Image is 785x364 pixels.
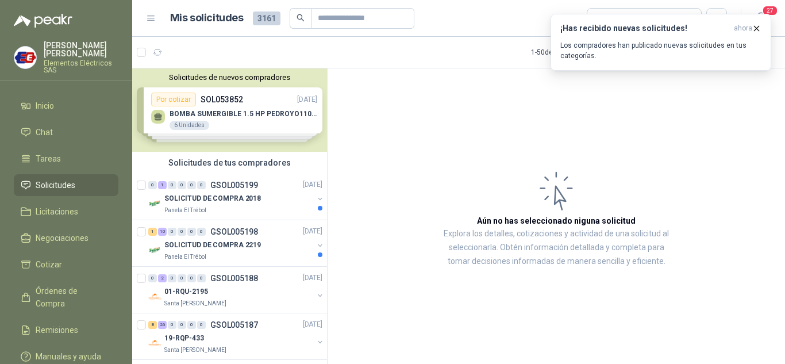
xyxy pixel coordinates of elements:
p: [DATE] [303,273,322,284]
p: Elementos Eléctricos SAS [44,60,118,74]
p: [DATE] [303,320,322,331]
img: Company Logo [148,336,162,350]
h1: Mis solicitudes [170,10,244,26]
span: Inicio [36,99,54,112]
p: [DATE] [303,180,322,191]
span: Remisiones [36,324,78,336]
div: Solicitudes de tus compradores [132,152,327,174]
div: 0 [178,321,186,329]
div: 0 [187,181,196,189]
div: 0 [178,181,186,189]
span: 3161 [253,12,280,25]
p: Panela El Trébol [164,206,206,215]
a: Cotizar [14,254,118,275]
img: Company Logo [148,197,162,210]
p: SOLICITUD DE COMPRA 2219 [164,240,261,251]
a: 0 1 0 0 0 0 GSOL005199[DATE] Company LogoSOLICITUD DE COMPRA 2018Panela El Trébol [148,178,325,215]
span: Negociaciones [36,232,88,244]
div: 1 [158,181,167,189]
div: 26 [158,321,167,329]
div: 1 - 50 de 842 [531,43,602,62]
div: 0 [168,181,176,189]
a: Remisiones [14,319,118,341]
span: Solicitudes [36,179,75,191]
div: 0 [187,228,196,236]
div: 0 [178,228,186,236]
div: 1 [148,228,157,236]
div: 0 [178,274,186,282]
p: GSOL005187 [210,321,258,329]
p: Los compradores han publicado nuevas solicitudes en tus categorías. [560,40,761,61]
div: Todas [594,12,618,25]
span: Manuales y ayuda [36,350,101,363]
span: Chat [36,126,53,139]
div: 0 [168,228,176,236]
a: Solicitudes [14,174,118,196]
h3: ¡Has recibido nuevas solicitudes! [560,24,729,33]
p: Explora los detalles, cotizaciones y actividad de una solicitud al seleccionarla. Obtén informaci... [442,227,670,269]
button: 27 [751,8,771,29]
a: Tareas [14,148,118,170]
div: 0 [197,181,206,189]
img: Logo peakr [14,14,72,28]
a: 8 26 0 0 0 0 GSOL005187[DATE] Company Logo19-RQP-433Santa [PERSON_NAME] [148,318,325,355]
img: Company Logo [14,47,36,68]
div: Solicitudes de nuevos compradoresPor cotizarSOL053852[DATE] BOMBA SUMERGIBLE 1.5 HP PEDROYO110 VO... [132,68,327,152]
div: 10 [158,228,167,236]
span: search [297,14,305,22]
div: 0 [187,274,196,282]
p: Santa [PERSON_NAME] [164,299,226,308]
button: Solicitudes de nuevos compradores [137,73,322,82]
p: SOLICITUD DE COMPRA 2018 [164,194,261,205]
div: 0 [168,321,176,329]
p: GSOL005199 [210,181,258,189]
div: 2 [158,274,167,282]
div: 0 [148,274,157,282]
p: [DATE] [303,227,322,237]
p: GSOL005188 [210,274,258,282]
div: 0 [197,274,206,282]
button: ¡Has recibido nuevas solicitudes!ahora Los compradores han publicado nuevas solicitudes en tus ca... [551,14,771,71]
img: Company Logo [148,243,162,257]
a: Inicio [14,95,118,117]
p: Panela El Trébol [164,252,206,262]
span: 27 [762,5,778,16]
a: Chat [14,121,118,143]
div: 0 [148,181,157,189]
a: 0 2 0 0 0 0 GSOL005188[DATE] Company Logo01-RQU-2195Santa [PERSON_NAME] [148,271,325,308]
p: [PERSON_NAME] [PERSON_NAME] [44,41,118,58]
span: Tareas [36,152,61,165]
span: Licitaciones [36,205,78,218]
p: 19-RQP-433 [164,334,204,344]
p: GSOL005198 [210,228,258,236]
p: Santa [PERSON_NAME] [164,346,226,355]
div: 0 [187,321,196,329]
img: Company Logo [148,290,162,304]
div: 0 [197,228,206,236]
a: Órdenes de Compra [14,280,118,315]
div: 0 [168,274,176,282]
div: 0 [197,321,206,329]
span: Cotizar [36,258,62,271]
span: ahora [734,24,752,33]
a: Negociaciones [14,227,118,249]
h3: Aún no has seleccionado niguna solicitud [477,214,636,227]
div: 8 [148,321,157,329]
p: 01-RQU-2195 [164,287,208,298]
a: 1 10 0 0 0 0 GSOL005198[DATE] Company LogoSOLICITUD DE COMPRA 2219Panela El Trébol [148,225,325,262]
span: Órdenes de Compra [36,285,107,310]
a: Licitaciones [14,201,118,223]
